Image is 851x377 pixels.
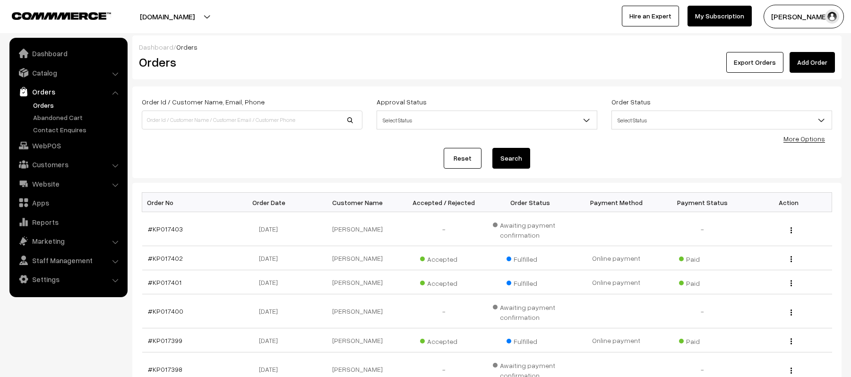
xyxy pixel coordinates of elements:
[420,252,467,264] span: Accepted
[573,270,660,294] td: Online payment
[176,43,198,51] span: Orders
[31,100,124,110] a: Orders
[401,212,487,246] td: -
[142,193,229,212] th: Order No
[791,338,792,344] img: Menu
[107,5,228,28] button: [DOMAIN_NAME]
[139,42,835,52] div: /
[315,212,401,246] td: [PERSON_NAME]
[746,193,832,212] th: Action
[420,334,467,346] span: Accepted
[142,97,265,107] label: Order Id / Customer Name, Email, Phone
[444,148,481,169] a: Reset
[401,193,487,212] th: Accepted / Rejected
[12,252,124,269] a: Staff Management
[679,334,726,346] span: Paid
[791,256,792,262] img: Menu
[315,328,401,352] td: [PERSON_NAME]
[148,307,183,315] a: #KP017400
[148,254,183,262] a: #KP017402
[611,111,832,129] span: Select Status
[487,193,574,212] th: Order Status
[139,55,361,69] h2: Orders
[679,252,726,264] span: Paid
[228,270,315,294] td: [DATE]
[12,45,124,62] a: Dashboard
[783,135,825,143] a: More Options
[573,328,660,352] td: Online payment
[148,278,181,286] a: #KP017401
[726,52,783,73] button: Export Orders
[31,125,124,135] a: Contact Enquires
[12,194,124,211] a: Apps
[401,294,487,328] td: -
[228,193,315,212] th: Order Date
[507,276,554,288] span: Fulfilled
[573,193,660,212] th: Payment Method
[791,227,792,233] img: Menu
[764,5,844,28] button: [PERSON_NAME]
[492,148,530,169] button: Search
[611,97,651,107] label: Order Status
[12,137,124,154] a: WebPOS
[622,6,679,26] a: Hire an Expert
[660,193,746,212] th: Payment Status
[148,336,182,344] a: #KP017399
[377,111,597,129] span: Select Status
[660,212,746,246] td: -
[493,218,568,240] span: Awaiting payment confirmation
[688,6,752,26] a: My Subscription
[791,280,792,286] img: Menu
[377,97,427,107] label: Approval Status
[791,368,792,374] img: Menu
[148,225,183,233] a: #KP017403
[228,212,315,246] td: [DATE]
[790,52,835,73] a: Add Order
[315,246,401,270] td: [PERSON_NAME]
[573,246,660,270] td: Online payment
[660,294,746,328] td: -
[12,232,124,249] a: Marketing
[825,9,839,24] img: user
[315,193,401,212] th: Customer Name
[377,112,597,129] span: Select Status
[228,246,315,270] td: [DATE]
[612,112,832,129] span: Select Status
[148,365,182,373] a: #KP017398
[420,276,467,288] span: Accepted
[12,271,124,288] a: Settings
[507,334,554,346] span: Fulfilled
[679,276,726,288] span: Paid
[228,328,315,352] td: [DATE]
[493,300,568,322] span: Awaiting payment confirmation
[12,64,124,81] a: Catalog
[315,270,401,294] td: [PERSON_NAME]
[12,156,124,173] a: Customers
[228,294,315,328] td: [DATE]
[507,252,554,264] span: Fulfilled
[12,175,124,192] a: Website
[139,43,173,51] a: Dashboard
[791,309,792,316] img: Menu
[12,214,124,231] a: Reports
[12,83,124,100] a: Orders
[12,12,111,19] img: COMMMERCE
[12,9,95,21] a: COMMMERCE
[142,111,362,129] input: Order Id / Customer Name / Customer Email / Customer Phone
[31,112,124,122] a: Abandoned Cart
[315,294,401,328] td: [PERSON_NAME]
